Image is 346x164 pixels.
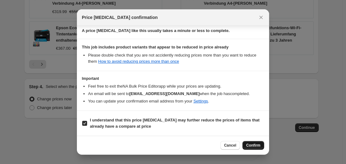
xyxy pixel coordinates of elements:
[98,59,179,64] a: How to avoid reducing prices more than once
[220,141,240,150] button: Cancel
[88,91,264,97] li: An email will be sent to when the job has completed .
[88,98,264,104] li: You can update your confirmation email address from your .
[88,83,264,89] li: Feel free to exit the NA Bulk Price Editor app while your prices are updating.
[129,91,200,96] b: [EMAIL_ADDRESS][DOMAIN_NAME]
[246,143,260,148] span: Confirm
[82,45,228,49] b: This job includes product variants that appear to be reduced in price already
[193,99,208,103] a: Settings
[82,28,230,33] b: A price [MEDICAL_DATA] like this usually takes a minute or less to complete.
[82,76,264,81] h3: Important
[90,118,259,129] b: I understand that this price [MEDICAL_DATA] may further reduce the prices of items that already h...
[242,141,264,150] button: Confirm
[224,143,236,148] span: Cancel
[88,52,264,65] li: Please double check that you are not accidently reducing prices more than you want to reduce them
[82,14,158,20] span: Price [MEDICAL_DATA] confirmation
[257,13,265,22] button: Close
